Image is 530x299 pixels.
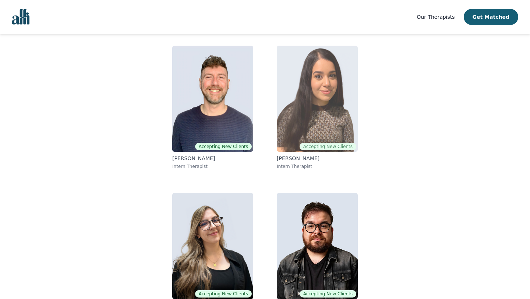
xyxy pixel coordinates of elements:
span: Accepting New Clients [195,143,252,150]
span: Accepting New Clients [195,290,252,298]
p: [PERSON_NAME] [172,155,253,162]
span: Accepting New Clients [300,290,356,298]
button: Get Matched [464,9,518,25]
a: Ryan DavisAccepting New Clients[PERSON_NAME]Intern Therapist [166,40,259,175]
img: Joanna Komisar [172,193,253,299]
span: Accepting New Clients [300,143,356,150]
p: Intern Therapist [277,163,358,169]
p: [PERSON_NAME] [277,155,358,162]
img: Ryan Davis [172,46,253,152]
p: Intern Therapist [172,163,253,169]
span: Our Therapists [417,14,455,20]
img: Heala Maudoodi [277,46,358,152]
img: Freddie Giovane [277,193,358,299]
a: Our Therapists [417,13,455,21]
img: alli logo [12,9,29,25]
a: Heala MaudoodiAccepting New Clients[PERSON_NAME]Intern Therapist [271,40,364,175]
